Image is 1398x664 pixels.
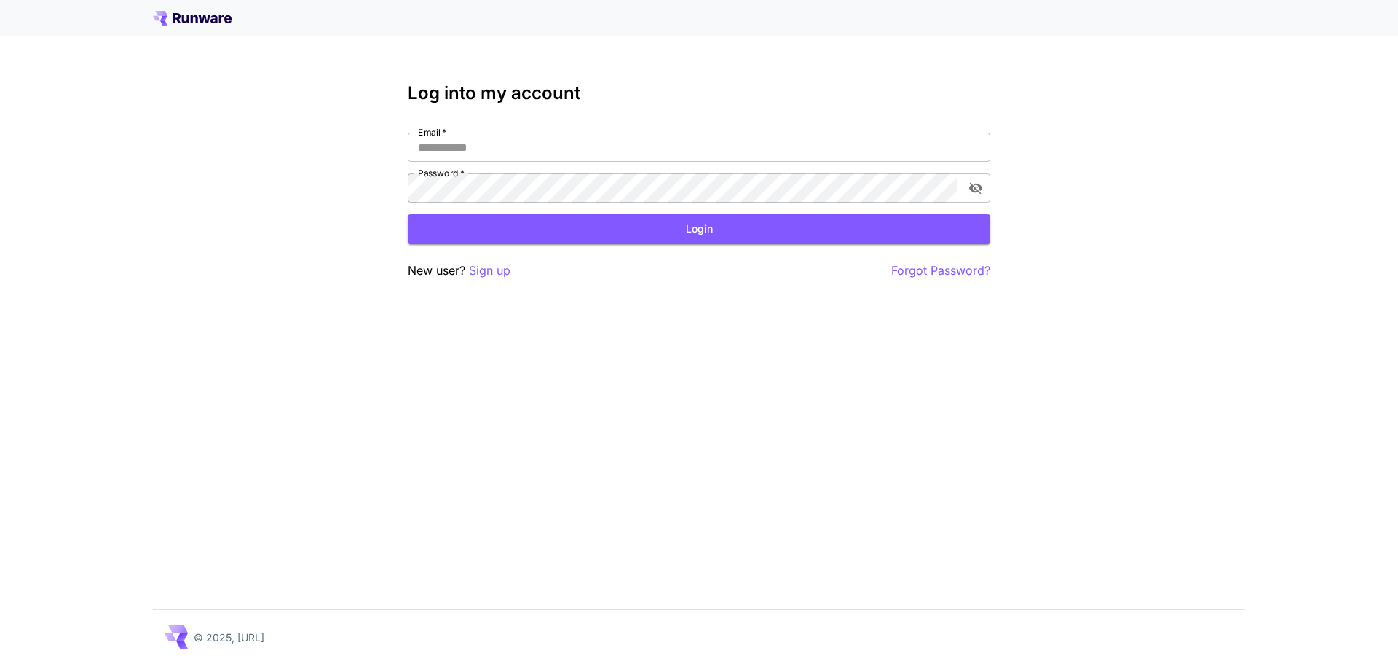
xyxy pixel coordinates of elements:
[469,262,510,280] button: Sign up
[891,262,990,280] button: Forgot Password?
[194,630,264,645] p: © 2025, [URL]
[408,262,510,280] p: New user?
[418,126,446,138] label: Email
[963,175,989,201] button: toggle password visibility
[408,214,990,244] button: Login
[418,167,465,179] label: Password
[408,83,990,103] h3: Log into my account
